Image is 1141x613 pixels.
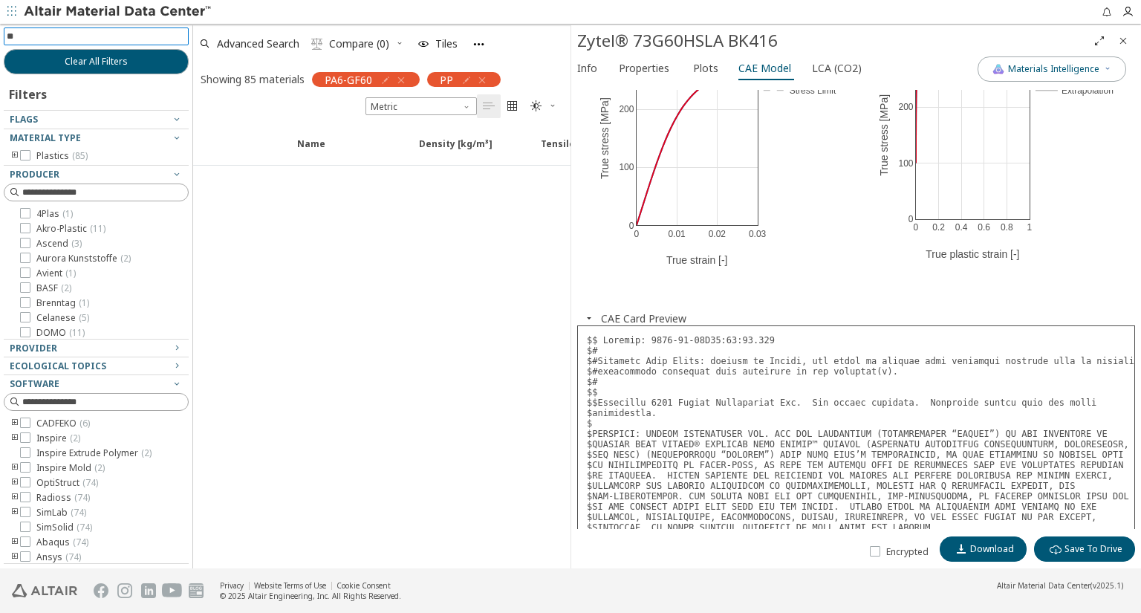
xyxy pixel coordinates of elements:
span: Encrypted [886,546,929,558]
span: Inspire Mold [36,462,105,474]
a: Cookie Consent [337,580,391,591]
span: ( 74 ) [65,551,81,563]
div: Showing 85 materials [201,72,305,86]
img: Altair Engineering [12,584,77,597]
span: ( 11 ) [69,326,85,339]
button: Producer [4,166,189,184]
span: BASF [36,282,71,294]
span: PP [440,73,453,86]
button: Ecological Topics [4,357,189,375]
button: CAE Card Preview [601,311,686,325]
span: SimLab [36,507,86,519]
span: Favorite [256,137,288,164]
button: Material Type [4,129,189,147]
span: Brenntag [36,297,89,309]
span: Plots [693,56,718,80]
span: Plastics [36,150,88,162]
i:  [530,100,542,112]
span: ( 2 ) [141,447,152,459]
span: ( 6 ) [79,417,90,429]
span: ( 74 ) [77,521,92,533]
span: Expand [223,137,256,164]
button: Provider [4,340,189,357]
span: Akro-Plastic [36,223,105,235]
span: ( 1 ) [79,296,89,309]
span: Save To Drive [1064,543,1122,555]
span: Celanese [36,312,89,324]
i: toogle group [10,418,20,429]
span: Ecological Topics [10,360,106,372]
span: LCA (CO2) [812,56,862,80]
button: Table View [477,94,501,118]
span: Altair Material Data Center [997,580,1090,591]
span: ( 74 ) [73,536,88,548]
span: CAE Model [738,56,791,80]
i:  [483,100,495,112]
span: ( 5 ) [79,311,89,324]
i: toogle group [10,462,20,474]
i: toogle group [10,507,20,519]
span: OptiStruct [36,477,98,489]
span: Download [970,543,1014,555]
div: Unit System [365,97,477,115]
button: Flags [4,111,189,129]
span: Clear All Filters [65,56,128,68]
span: PA6-GF60 [325,73,372,86]
span: Provider [10,342,57,354]
button: Clear All Filters [4,49,189,74]
span: Compare (0) [329,39,389,49]
span: Name [297,137,325,164]
button: Download [940,536,1027,562]
span: ( 3 ) [71,237,82,250]
i: toogle group [10,551,20,563]
span: Advanced Search [217,39,299,49]
button: Save To Drive [1034,536,1135,562]
i:  [1050,543,1062,555]
a: Privacy [220,580,244,591]
span: Avient [36,267,76,279]
span: ( 1 ) [62,207,73,220]
button: Tile View [501,94,524,118]
span: Material Type [10,132,81,144]
a: Website Terms of Use [254,580,326,591]
span: Flags [10,113,38,126]
span: Name [288,137,410,164]
span: Inspire Extrude Polymer [36,447,152,459]
span: Software [10,377,59,390]
span: Inspire [36,432,80,444]
span: ( 74 ) [74,491,90,504]
span: Tensile modulus [MPa] [541,137,647,164]
span: Materials Intelligence [1008,63,1099,75]
span: Ansys [36,551,81,563]
button: Close [577,311,601,325]
span: Density [kg/m³] [419,137,493,164]
button: Full Screen [1088,29,1111,53]
span: Abaqus [36,536,88,548]
i:  [507,100,519,112]
span: Properties [619,56,669,80]
button: Software [4,375,189,393]
i: toogle group [10,150,20,162]
div: Zytel® 73G60HSLA BK416 [577,29,1088,53]
img: AI Copilot [992,63,1004,75]
span: Metric [365,97,477,115]
span: Radioss [36,492,90,504]
i: toogle group [10,492,20,504]
div: (v2025.1) [997,580,1123,591]
span: DOMO [36,327,85,339]
img: Altair Material Data Center [24,4,213,19]
span: ( 11 ) [90,222,105,235]
span: Info [577,56,597,80]
span: ( 74 ) [71,506,86,519]
span: Tiles [435,39,458,49]
i: toogle group [10,477,20,489]
span: ( 2 ) [61,282,71,294]
button: AI CopilotMaterials Intelligence [978,56,1126,82]
span: SimSolid [36,522,92,533]
button: Close [1111,29,1135,53]
span: ( 2 ) [70,432,80,444]
span: ( 1 ) [65,267,76,279]
span: Aurora Kunststoffe [36,253,131,265]
div: Filters [4,74,54,110]
button: Theme [524,94,563,118]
